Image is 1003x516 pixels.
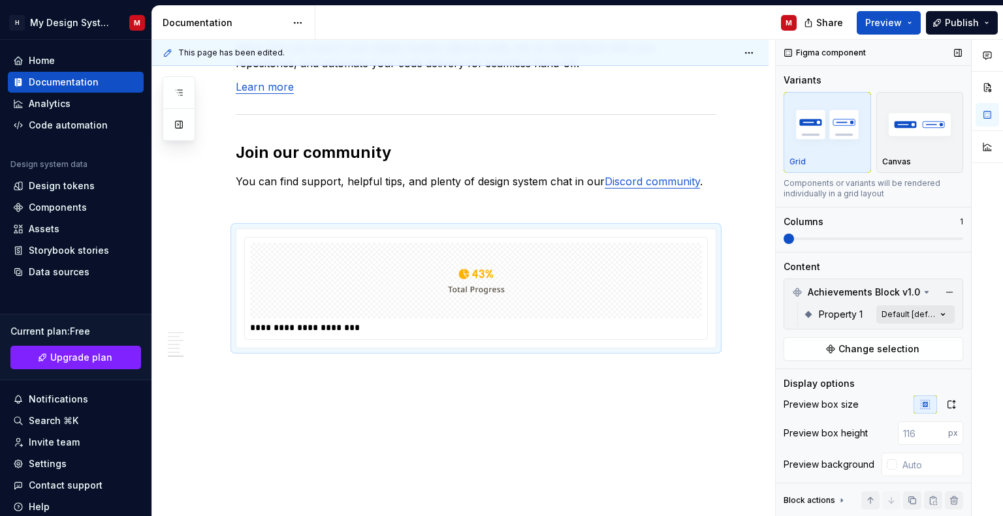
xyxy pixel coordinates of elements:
[876,92,964,173] button: placeholderCanvas
[9,15,25,31] div: H
[50,351,112,364] span: Upgrade plan
[8,72,144,93] a: Documentation
[784,260,820,273] div: Content
[236,80,294,93] a: Learn more
[789,157,806,167] p: Grid
[816,16,843,29] span: Share
[8,50,144,71] a: Home
[29,414,78,427] div: Search ⌘K
[8,115,144,136] a: Code automation
[787,282,960,303] div: Achievements Block v1.0
[948,428,958,438] p: px
[29,436,80,449] div: Invite team
[29,457,67,470] div: Settings
[784,458,874,471] div: Preview background
[882,309,936,320] div: Default [default]
[784,398,859,411] div: Preview box size
[897,453,963,476] input: Auto
[786,18,792,28] div: M
[29,266,89,279] div: Data sources
[797,11,852,35] button: Share
[29,201,87,214] div: Components
[8,432,144,453] a: Invite team
[605,175,700,188] a: Discord community
[236,174,716,189] p: You can find support, helpful tips, and plenty of design system chat in our .
[8,93,144,114] a: Analytics
[10,325,141,338] div: Current plan : Free
[29,479,103,492] div: Contact support
[178,48,285,58] span: This page has been edited.
[926,11,998,35] button: Publish
[29,54,55,67] div: Home
[29,179,95,192] div: Design tokens
[29,244,109,257] div: Storybook stories
[29,97,71,110] div: Analytics
[8,240,144,261] a: Storybook stories
[898,421,948,445] input: 116
[8,389,144,410] button: Notifications
[10,346,141,369] button: Upgrade plan
[236,142,716,163] h2: Join our community
[865,16,902,29] span: Preview
[8,262,144,282] a: Data sources
[882,100,958,148] img: placeholder
[30,16,114,29] div: My Design System
[8,453,144,474] a: Settings
[945,16,979,29] span: Publish
[784,427,868,440] div: Preview box height
[784,92,871,173] button: placeholderGrid
[10,159,88,170] div: Design system data
[134,18,140,28] div: M
[789,100,865,148] img: placeholder
[8,219,144,239] a: Assets
[784,178,963,199] div: Components or variants will be rendered individually in a grid layout
[29,222,59,235] div: Assets
[784,491,847,509] div: Block actions
[784,74,821,87] div: Variants
[8,197,144,218] a: Components
[838,342,919,356] span: Change selection
[3,8,149,37] button: HMy Design SystemM
[29,119,108,132] div: Code automation
[960,217,963,227] p: 1
[784,337,963,361] button: Change selection
[29,76,99,89] div: Documentation
[808,286,920,299] span: Achievements Block v1.0
[784,215,823,228] div: Columns
[857,11,921,35] button: Preview
[8,475,144,496] button: Contact support
[29,393,88,406] div: Notifications
[163,16,286,29] div: Documentation
[29,500,50,513] div: Help
[784,495,835,506] div: Block actions
[8,175,144,196] a: Design tokens
[882,157,911,167] p: Canvas
[8,410,144,431] button: Search ⌘K
[784,377,855,390] div: Display options
[819,308,863,321] span: Property 1
[876,305,955,324] button: Default [default]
